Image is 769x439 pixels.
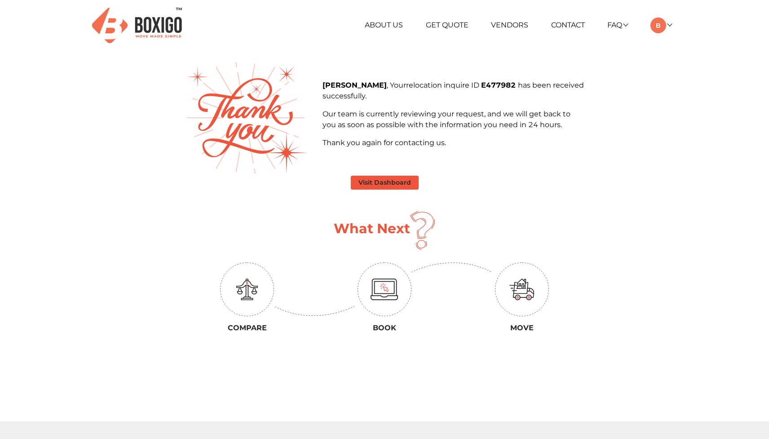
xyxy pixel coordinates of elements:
h3: Book [323,324,446,332]
a: About Us [365,21,403,29]
a: Contact [551,21,585,29]
b: [PERSON_NAME] [323,81,387,89]
p: Our team is currently reviewing your request, and we will get back to you as soon as possible wit... [323,109,584,130]
img: up [274,306,355,316]
img: education [236,279,258,300]
img: move [509,279,535,300]
button: Visit Dashboard [351,176,419,190]
h3: Move [460,324,584,332]
a: Get Quote [426,21,468,29]
img: circle [495,262,549,316]
img: circle [220,262,274,316]
h1: What Next [334,221,410,237]
img: thank-you [186,62,308,174]
img: question [410,211,435,250]
img: circle [358,262,411,316]
a: FAQ [607,21,628,29]
span: relocation [406,81,444,89]
b: E477982 [481,81,518,89]
img: Boxigo [92,8,182,43]
h3: Compare [185,324,309,332]
a: Vendors [491,21,528,29]
img: monitor [371,279,398,300]
p: , Your inquire ID has been received successfully. [323,80,584,102]
p: Thank you again for contacting us. [323,137,584,148]
img: down [411,262,492,273]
